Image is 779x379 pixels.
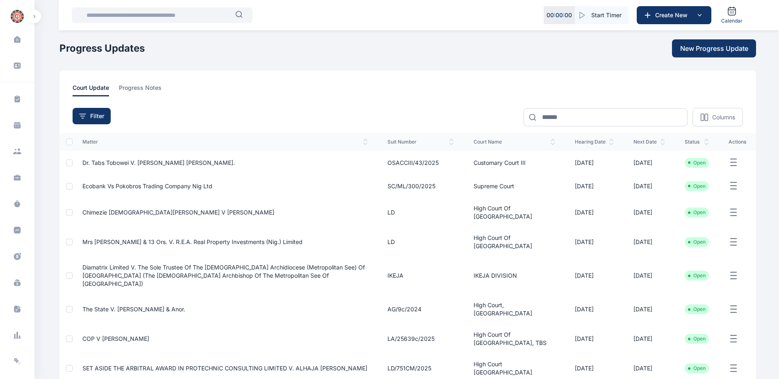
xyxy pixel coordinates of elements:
h1: Progress Updates [59,42,145,55]
li: Open [688,160,706,166]
a: The State v. [PERSON_NAME] & Anor. [82,306,185,313]
a: Chimezie [DEMOGRAPHIC_DATA][PERSON_NAME] v [PERSON_NAME] [82,209,274,216]
a: Dr. Tabs Tobowei v. [PERSON_NAME] [PERSON_NAME]. [82,159,235,166]
td: [DATE] [624,174,675,198]
td: [DATE] [624,151,675,174]
td: [DATE] [565,227,624,257]
td: OSACCIII/43/2025 [378,151,464,174]
td: LD [378,198,464,227]
button: Start Timer [575,6,628,24]
span: court update [73,84,109,96]
td: LD [378,227,464,257]
td: LA/25639c/2025 [378,324,464,354]
span: status [685,139,709,145]
span: court name [474,139,555,145]
a: Ecobank Vs Pokobros Trading Company Nig Ltd [82,183,212,189]
td: High Court of [GEOGRAPHIC_DATA] [464,198,565,227]
a: Calendar [718,3,746,27]
td: [DATE] [565,151,624,174]
li: Open [688,336,706,342]
span: Start Timer [591,11,622,19]
p: 00 : 00 : 00 [547,11,572,19]
td: High Court of [GEOGRAPHIC_DATA] [464,227,565,257]
td: Customary Court III [464,151,565,174]
span: Create New [652,11,695,19]
span: hearing date [575,139,614,145]
a: Diamatrix Limited V. The Sole Trustee Of The [DEMOGRAPHIC_DATA] Archidiocese (Metropolitan See) O... [82,264,365,287]
span: progress notes [119,84,162,96]
td: [DATE] [624,257,675,295]
td: [DATE] [565,174,624,198]
td: [DATE] [624,295,675,324]
span: Calendar [721,18,743,24]
button: Filter [73,108,111,124]
span: suit number [387,139,454,145]
td: AG/9c/2024 [378,295,464,324]
a: Mrs [PERSON_NAME] & 13 ors. V. R.E.A. Real Property Investments (Nig.) Limited [82,238,303,245]
a: court update [73,84,119,96]
a: COP v [PERSON_NAME] [82,335,149,342]
span: New Progress Update [680,43,748,53]
td: [DATE] [624,227,675,257]
td: [DATE] [565,257,624,295]
span: Filter [90,112,104,120]
td: [DATE] [565,324,624,354]
li: Open [688,272,706,279]
td: High Court of [GEOGRAPHIC_DATA], TBS [464,324,565,354]
a: SET ASIDE THE ARBITRAL AWARD IN PROTECHNIC CONSULTING LIMITED V. ALHAJA [PERSON_NAME] [82,365,367,372]
li: Open [688,183,706,189]
td: IKEJA [378,257,464,295]
td: IKEJA DIVISION [464,257,565,295]
span: next date [633,139,665,145]
li: Open [688,365,706,372]
td: [DATE] [624,198,675,227]
li: Open [688,306,706,313]
td: [DATE] [565,198,624,227]
p: Columns [712,113,735,121]
button: Columns [692,108,743,126]
a: progress notes [119,84,171,96]
td: Supreme Court [464,174,565,198]
button: New Progress Update [672,39,756,57]
td: [DATE] [624,324,675,354]
td: High Court, [GEOGRAPHIC_DATA] [464,295,565,324]
button: Create New [637,6,711,24]
span: actions [729,139,746,145]
td: SC/ML/300/2025 [378,174,464,198]
td: [DATE] [565,295,624,324]
li: Open [688,239,706,245]
li: Open [688,209,706,216]
span: matter [82,139,368,145]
